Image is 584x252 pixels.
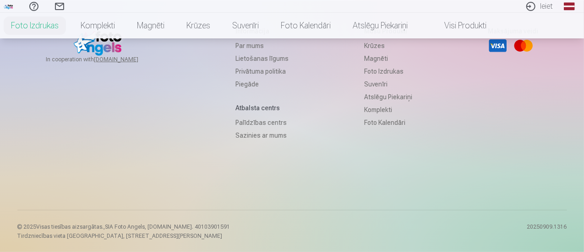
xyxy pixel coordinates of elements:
[527,223,567,240] p: 20250909.1316
[236,52,289,65] a: Lietošanas līgums
[364,116,412,129] a: Foto kalendāri
[236,65,289,78] a: Privātuma politika
[342,13,419,38] a: Atslēgu piekariņi
[46,56,160,63] span: In cooperation with
[364,78,412,91] a: Suvenīri
[17,232,230,240] p: Tirdzniecības vieta [GEOGRAPHIC_DATA], [STREET_ADDRESS][PERSON_NAME]
[236,103,289,113] h5: Atbalsta centrs
[4,4,14,9] img: /fa1
[364,65,412,78] a: Foto izdrukas
[364,52,412,65] a: Magnēti
[17,223,230,231] p: © 2025 Visas tiesības aizsargātas. ,
[236,78,289,91] a: Piegāde
[236,129,289,142] a: Sazinies ar mums
[70,13,126,38] a: Komplekti
[364,91,412,103] a: Atslēgu piekariņi
[126,13,175,38] a: Magnēti
[175,13,221,38] a: Krūzes
[221,13,270,38] a: Suvenīri
[364,39,412,52] a: Krūzes
[364,103,412,116] a: Komplekti
[488,36,508,56] a: Visa
[513,36,534,56] a: Mastercard
[94,56,160,63] a: [DOMAIN_NAME]
[236,116,289,129] a: Palīdzības centrs
[270,13,342,38] a: Foto kalendāri
[236,39,289,52] a: Par mums
[419,13,497,38] a: Visi produkti
[105,224,230,230] span: SIA Foto Angels, [DOMAIN_NAME]. 40103901591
